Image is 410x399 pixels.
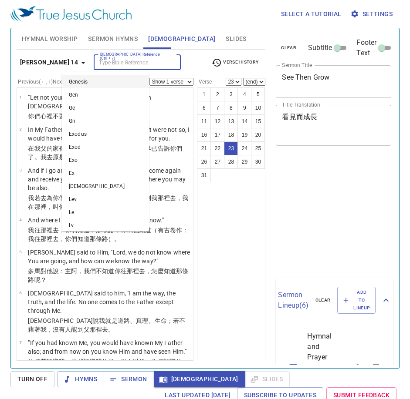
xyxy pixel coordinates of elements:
span: 7 [19,340,21,345]
button: 24 [237,141,251,155]
span: Hymnal Worship [22,34,78,44]
button: 21 [197,141,211,155]
button: 25 [251,141,265,155]
button: 15 [251,114,265,128]
span: Footer Text [356,37,376,58]
button: Sermon [104,371,154,387]
span: Select a tutorial [281,9,342,20]
li: Ge [62,101,149,114]
span: 4 [19,217,21,222]
img: True Jesus Church [10,6,132,22]
wg1510: 那裡，叫你們 [34,203,102,210]
li: Gn [62,114,149,127]
button: 10 [251,101,265,115]
wg3004: ：主 [28,268,188,283]
wg4314: 父 [84,326,115,333]
span: Hymns [64,374,97,385]
wg5213: 了。我去 [28,154,120,161]
span: Sermon Hymns [88,34,138,44]
wg4198: 原是為你們 [53,154,121,161]
button: 4 [237,87,251,101]
p: [DEMOGRAPHIC_DATA] said to him, "I am the way, the truth, and the life. No one comes to the Fathe... [28,289,190,315]
button: [DEMOGRAPHIC_DATA] [154,371,245,387]
label: Previous (←, ↑) Next (→, ↓) [18,79,78,84]
span: [DEMOGRAPHIC_DATA] [161,374,238,385]
p: And if I go and prepare a place for you, I will come again and receive you to Myself; that where ... [28,166,190,192]
wg1700: ，沒有人 [47,326,115,333]
wg1487: 認識 [28,358,188,374]
p: [DEMOGRAPHIC_DATA] [28,316,190,334]
button: 13 [224,114,238,128]
li: Lv [62,219,149,232]
button: Select a tutorial [278,6,345,22]
button: 14 [237,114,251,128]
button: 28 [224,155,238,169]
p: And where I go you know, and the way you know." [28,216,190,225]
button: 20 [251,128,265,142]
button: Settings [349,6,396,22]
span: Turn Off [17,374,47,385]
li: Exodus [62,127,149,141]
textarea: 看見而成長 [282,113,385,137]
b: [PERSON_NAME] 14 [20,57,78,68]
button: 5 [251,87,265,101]
button: Hymns [58,371,104,387]
button: 6 [197,101,211,115]
p: 你們 [28,112,190,121]
button: Verse History [206,56,264,69]
span: clear [315,296,331,304]
p: Sermon Lineup ( 6 ) [278,290,308,311]
button: 16 [197,128,211,142]
span: 1 [19,94,21,99]
button: clear [276,43,302,53]
li: Lev [62,193,149,206]
span: Add to Lineup [343,288,370,312]
wg1097: 我 [28,358,188,374]
li: Exo [62,154,149,167]
button: 30 [251,155,265,169]
span: 3 [19,168,21,172]
li: Exod [62,141,149,154]
wg2381: 對他 [28,268,188,283]
li: Ex [62,167,149,180]
button: 22 [210,141,224,155]
p: "If you had known Me, you would have known My Father also; and from now on you know Him and have ... [28,339,190,356]
button: 7 [210,101,224,115]
wg2532: 就認識 [28,358,188,374]
li: Gen [62,88,149,101]
wg3756: 知道 [28,268,188,283]
button: 31 [197,168,211,182]
p: 我 [28,226,190,243]
wg2064: 。 [108,326,114,333]
button: [PERSON_NAME] 14 [17,54,92,70]
wg2588: 裡不 [47,113,145,120]
button: 18 [224,128,238,142]
button: Add to Lineup [337,287,376,314]
wg846: 說 [28,268,188,283]
wg1473: 在 [28,203,102,210]
li: Le [62,206,149,219]
wg3598: 呢？ [34,276,47,283]
button: 11 [197,114,211,128]
wg1223: 我 [41,326,115,333]
p: 你們若 [28,357,190,375]
button: 29 [237,155,251,169]
span: Sermon [111,374,147,385]
wg2962: 阿，我們不 [28,268,188,283]
span: Settings [352,9,393,20]
p: 在 [28,144,190,161]
span: clear [281,44,296,52]
div: Sermon Lineup(6)clearAdd to Lineup [276,278,393,323]
wg3361: 要憂愁 [59,113,145,120]
wg5216: 心 [41,113,146,120]
wg1473: 就是 [28,317,185,333]
button: 27 [210,155,224,169]
iframe: from-child [272,155,369,275]
p: 多馬 [28,267,190,284]
span: Verse History [211,57,258,68]
textarea: See Then Grow [282,73,385,90]
button: 26 [197,155,211,169]
button: clear [310,295,336,305]
wg3004: 我 [28,317,185,333]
